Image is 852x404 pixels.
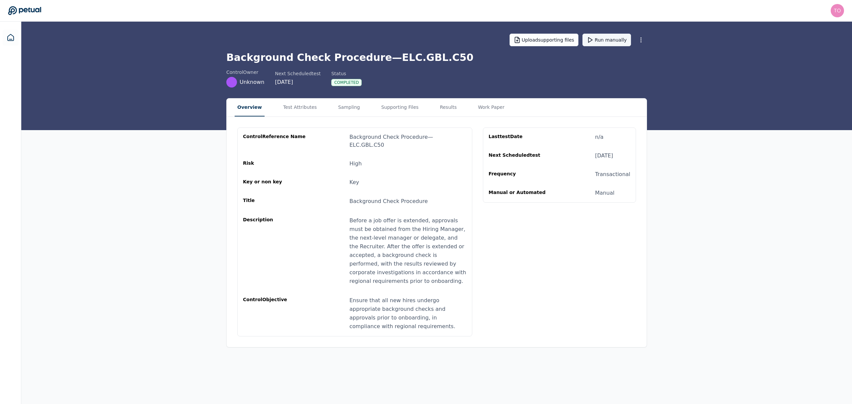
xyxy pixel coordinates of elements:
div: Risk [243,160,307,168]
div: Completed [331,79,362,86]
div: Title [243,197,307,206]
div: Next Scheduled test [275,70,320,77]
h1: Background Check Procedure — ELC.GBL.C50 [226,52,647,64]
button: Test Attributes [281,99,319,116]
div: [DATE] [275,78,320,86]
div: Transactional [595,170,630,178]
button: Overview [235,99,265,116]
div: Frequency [489,170,552,178]
button: Run manually [582,34,631,46]
button: Work Paper [475,99,507,116]
div: Before a job offer is extended, approvals must be obtained from the Hiring Manager, the next-leve... [349,216,467,286]
button: Results [437,99,460,116]
div: control Reference Name [243,133,307,149]
div: Status [331,70,362,77]
div: Background Check Procedure — ELC.GBL.C50 [349,133,467,149]
a: Dashboard [3,30,19,46]
div: Key or non key [243,178,307,186]
div: Key [349,178,359,186]
button: Supporting Files [378,99,421,116]
div: Manual [595,189,614,197]
div: Description [243,216,307,286]
button: More Options [635,34,647,46]
span: Background Check Procedure [349,198,428,204]
a: Go to Dashboard [8,6,41,15]
div: High [349,160,362,168]
div: Last test Date [489,133,552,141]
div: Next Scheduled test [489,152,552,160]
div: Manual or Automated [489,189,552,197]
button: Sampling [335,99,363,116]
div: [DATE] [595,152,613,160]
span: Unknown [240,78,264,86]
button: Uploadsupporting files [510,34,579,46]
div: control Objective [243,296,307,331]
div: Ensure that all new hires undergo appropriate background checks and approvals prior to onboarding... [349,296,467,331]
div: control Owner [226,69,264,76]
img: tony.bolasna@amd.com [831,4,844,17]
div: n/a [595,133,603,141]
